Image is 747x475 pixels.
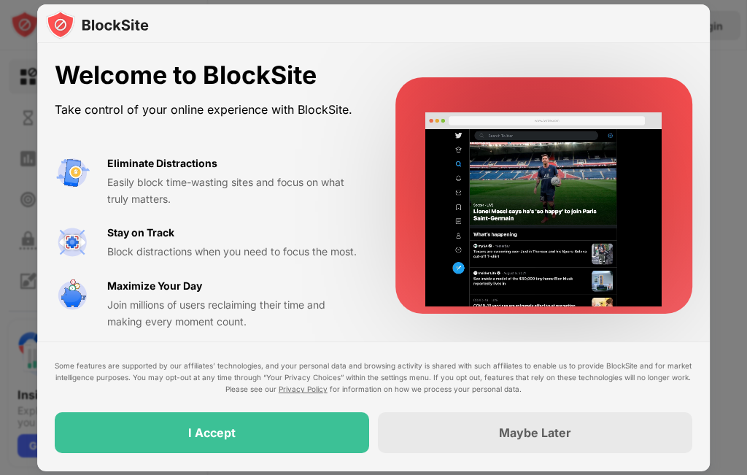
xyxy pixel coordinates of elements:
[55,155,90,190] img: value-avoid-distractions.svg
[107,225,174,241] div: Stay on Track
[55,99,360,120] div: Take control of your online experience with BlockSite.
[107,244,360,260] div: Block distractions when you need to focus the most.
[46,10,149,39] img: logo-blocksite.svg
[499,426,571,441] div: Maybe Later
[279,385,328,394] a: Privacy Policy
[107,297,360,330] div: Join millions of users reclaiming their time and making every moment count.
[55,278,90,313] img: value-safe-time.svg
[107,174,360,207] div: Easily block time-wasting sites and focus on what truly matters.
[107,155,217,171] div: Eliminate Distractions
[55,360,692,395] div: Some features are supported by our affiliates’ technologies, and your personal data and browsing ...
[55,61,360,90] div: Welcome to BlockSite
[188,426,236,441] div: I Accept
[55,225,90,260] img: value-focus.svg
[107,278,202,294] div: Maximize Your Day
